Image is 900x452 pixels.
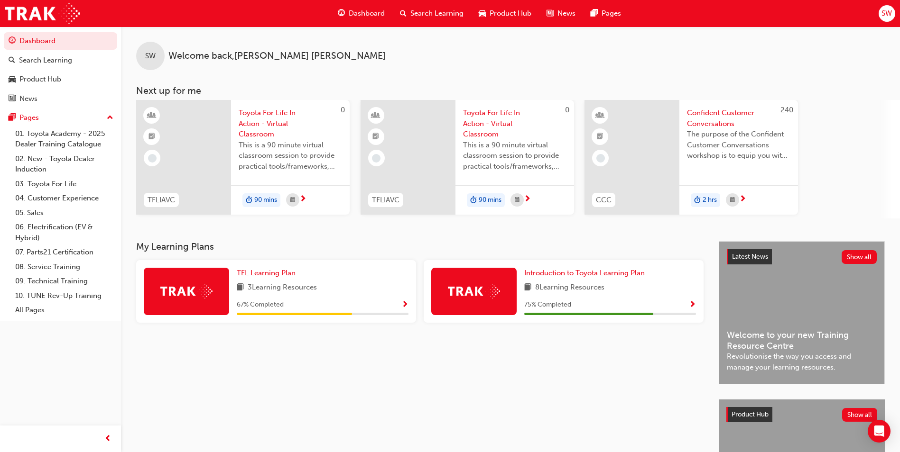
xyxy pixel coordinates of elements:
a: 08. Service Training [11,260,117,274]
span: 67 % Completed [237,299,284,310]
span: 240 [780,106,793,114]
img: Trak [448,284,500,298]
button: Pages [4,109,117,127]
a: Latest NewsShow allWelcome to your new Training Resource CentreRevolutionise the way you access a... [719,241,885,384]
span: 8 Learning Resources [535,282,604,294]
span: Pages [602,8,621,19]
span: News [557,8,575,19]
a: Search Learning [4,52,117,69]
span: duration-icon [470,194,477,207]
a: News [4,90,117,108]
a: 03. Toyota For Life [11,177,117,191]
span: news-icon [9,95,16,103]
button: Show Progress [401,299,408,311]
span: Latest News [732,253,768,261]
span: guage-icon [338,8,345,19]
span: learningRecordVerb_NONE-icon [372,154,380,163]
button: Show Progress [689,299,696,311]
span: up-icon [107,112,113,124]
span: learningResourceType_INSTRUCTOR_LED-icon [148,109,155,122]
span: Product Hub [490,8,531,19]
span: calendar-icon [730,194,735,206]
span: 3 Learning Resources [248,282,317,294]
h3: My Learning Plans [136,241,704,252]
button: SW [879,5,895,22]
a: 0TFLIAVCToyota For Life In Action - Virtual ClassroomThis is a 90 minute virtual classroom sessio... [361,100,574,215]
a: 01. Toyota Academy - 2025 Dealer Training Catalogue [11,127,117,152]
span: Welcome to your new Training Resource Centre [727,330,877,351]
span: car-icon [9,75,16,84]
span: Revolutionise the way you access and manage your learning resources. [727,351,877,372]
button: Show all [842,408,878,422]
span: 2 hrs [703,195,717,206]
a: Dashboard [4,32,117,50]
span: pages-icon [9,114,16,122]
span: learningRecordVerb_NONE-icon [148,154,157,163]
span: Toyota For Life In Action - Virtual Classroom [239,108,342,140]
span: CCC [596,195,612,206]
a: car-iconProduct Hub [471,4,539,23]
span: search-icon [9,56,15,65]
span: learningRecordVerb_NONE-icon [596,154,605,163]
span: book-icon [524,282,531,294]
span: 0 [341,106,345,114]
span: TFL Learning Plan [237,269,296,277]
span: search-icon [400,8,407,19]
a: 04. Customer Experience [11,191,117,206]
span: booktick-icon [372,131,379,143]
a: search-iconSearch Learning [392,4,471,23]
span: 75 % Completed [524,299,571,310]
a: All Pages [11,303,117,317]
span: learningResourceType_INSTRUCTOR_LED-icon [372,109,379,122]
a: 02. New - Toyota Dealer Induction [11,152,117,177]
a: pages-iconPages [583,4,629,23]
h3: Next up for me [121,85,900,96]
button: Show all [842,250,877,264]
a: news-iconNews [539,4,583,23]
button: DashboardSearch LearningProduct HubNews [4,30,117,109]
a: 07. Parts21 Certification [11,245,117,260]
span: 90 mins [479,195,501,206]
a: 10. TUNE Rev-Up Training [11,289,117,303]
span: duration-icon [246,194,252,207]
span: pages-icon [591,8,598,19]
div: Pages [19,112,39,123]
a: 240CCCConfident Customer ConversationsThe purpose of the Confident Customer Conversations worksho... [585,100,798,215]
span: SW [881,8,892,19]
a: 06. Electrification (EV & Hybrid) [11,220,117,245]
span: Search Learning [410,8,464,19]
span: book-icon [237,282,244,294]
span: Welcome back , [PERSON_NAME] [PERSON_NAME] [168,51,386,62]
span: 90 mins [254,195,277,206]
span: next-icon [524,195,531,204]
span: next-icon [299,195,306,204]
span: The purpose of the Confident Customer Conversations workshop is to equip you with tools to commun... [687,129,790,161]
span: TFLIAVC [148,195,175,206]
span: duration-icon [694,194,701,207]
span: next-icon [739,195,746,204]
div: News [19,93,37,104]
span: 0 [565,106,569,114]
a: guage-iconDashboard [330,4,392,23]
a: Product HubShow all [726,407,877,422]
span: Dashboard [349,8,385,19]
a: 09. Technical Training [11,274,117,289]
span: guage-icon [9,37,16,45]
a: Latest NewsShow all [727,249,877,264]
span: calendar-icon [290,194,295,206]
span: Confident Customer Conversations [687,108,790,129]
span: Show Progress [689,301,696,309]
a: TFL Learning Plan [237,268,299,279]
a: Product Hub [4,71,117,88]
a: Trak [5,3,80,24]
span: This is a 90 minute virtual classroom session to provide practical tools/frameworks, behaviours a... [239,140,342,172]
div: Open Intercom Messenger [868,420,891,443]
span: Product Hub [732,410,769,418]
span: booktick-icon [148,131,155,143]
span: booktick-icon [597,131,603,143]
div: Product Hub [19,74,61,85]
span: calendar-icon [515,194,520,206]
img: Trak [160,284,213,298]
a: 05. Sales [11,206,117,220]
